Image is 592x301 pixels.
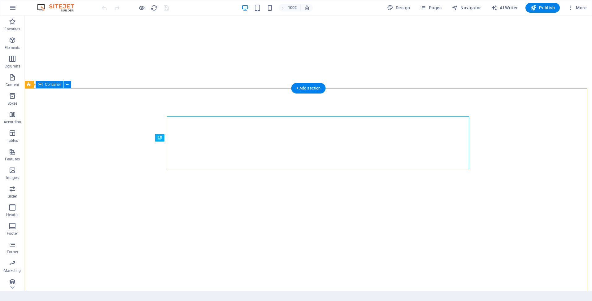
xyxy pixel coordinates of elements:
button: More [565,3,589,13]
button: Click here to leave preview mode and continue editing [138,4,145,11]
p: Forms [7,250,18,255]
p: Tables [7,138,18,143]
p: Elements [5,45,20,50]
p: Content [6,82,19,87]
p: Header [6,212,19,217]
button: Navigator [449,3,484,13]
p: Slider [8,194,17,199]
p: Accordion [4,120,21,124]
button: Pages [417,3,444,13]
span: Pages [420,5,442,11]
button: reload [150,4,158,11]
span: Container [45,83,61,86]
span: AI Writer [491,5,518,11]
div: + Add section [291,83,326,94]
span: Publish [530,5,555,11]
span: More [567,5,587,11]
p: Favorites [4,27,20,32]
img: Editor Logo [36,4,82,11]
span: Navigator [452,5,481,11]
p: Boxes [7,101,18,106]
button: Publish [525,3,560,13]
h6: 100% [288,4,298,11]
button: Design [385,3,413,13]
div: Design (Ctrl+Alt+Y) [385,3,413,13]
p: Features [5,157,20,162]
button: AI Writer [489,3,520,13]
p: Images [6,175,19,180]
p: Marketing [4,268,21,273]
i: Reload page [150,4,158,11]
i: On resize automatically adjust zoom level to fit chosen device. [304,5,310,11]
p: Footer [7,231,18,236]
p: Columns [5,64,20,69]
span: Design [387,5,410,11]
button: 100% [279,4,301,11]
